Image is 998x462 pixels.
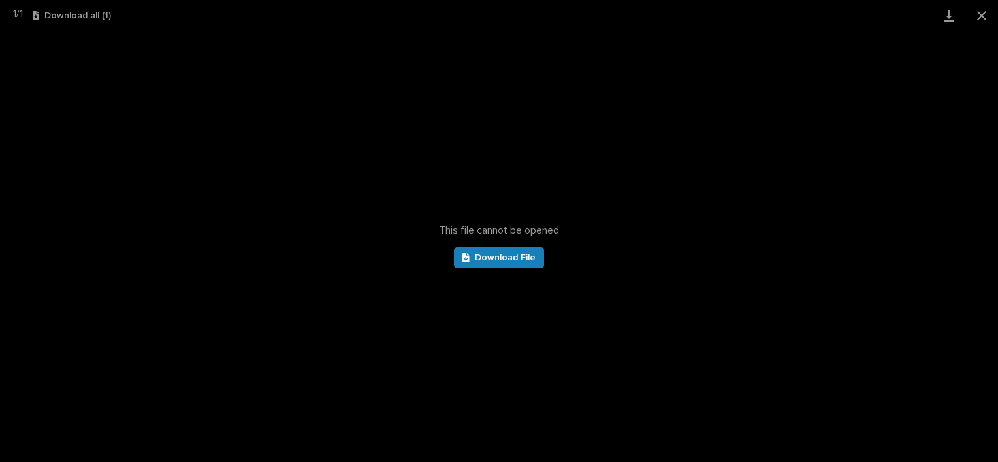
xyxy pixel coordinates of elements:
span: This file cannot be opened [439,224,559,237]
span: 1 [20,8,23,19]
button: Download all (1) [33,11,111,20]
span: Download File [475,253,536,262]
span: 1 [13,8,16,19]
a: Download File [454,247,544,268]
